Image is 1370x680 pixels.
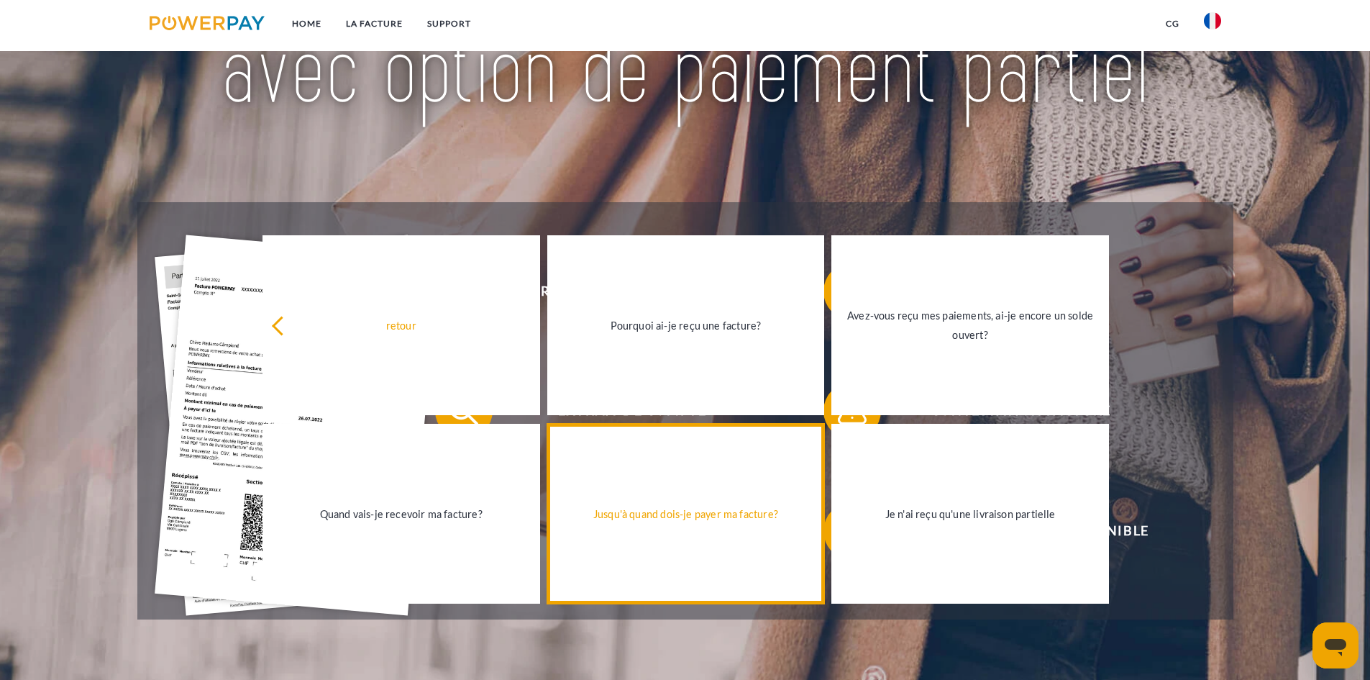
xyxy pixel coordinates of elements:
a: Home [280,11,334,37]
div: retour [271,316,531,335]
div: Pourquoi ai-je reçu une facture? [556,316,816,335]
img: fr [1204,12,1221,30]
div: Jusqu'à quand dois-je payer ma facture? [556,504,816,524]
a: LA FACTURE [334,11,415,37]
a: CG [1154,11,1192,37]
a: Support [415,11,483,37]
a: Avez-vous reçu mes paiements, ai-je encore un solde ouvert? [831,235,1109,415]
div: Je n'ai reçu qu'une livraison partielle [840,504,1100,524]
div: Quand vais-je recevoir ma facture? [271,504,531,524]
iframe: Bouton de lancement de la fenêtre de messagerie [1312,622,1358,668]
img: logo-powerpay.svg [150,16,265,30]
div: Avez-vous reçu mes paiements, ai-je encore un solde ouvert? [840,306,1100,345]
